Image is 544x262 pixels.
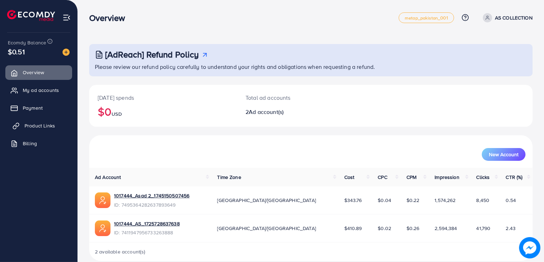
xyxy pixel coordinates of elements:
[482,148,526,161] button: New Account
[399,12,454,23] a: metap_pakistan_001
[63,49,70,56] img: image
[344,225,362,232] span: $410.89
[23,140,37,147] span: Billing
[406,225,420,232] span: $0.26
[435,174,459,181] span: Impression
[249,108,284,116] span: Ad account(s)
[246,93,339,102] p: Total ad accounts
[98,93,228,102] p: [DATE] spends
[7,10,55,21] img: logo
[105,49,199,60] h3: [AdReach] Refund Policy
[95,248,146,255] span: 2 available account(s)
[5,101,72,115] a: Payment
[89,13,131,23] h3: Overview
[344,197,362,204] span: $343.76
[8,39,46,46] span: Ecomdy Balance
[95,192,111,208] img: ic-ads-acc.e4c84228.svg
[217,174,241,181] span: Time Zone
[405,16,448,20] span: metap_pakistan_001
[246,109,339,115] h2: 2
[23,69,44,76] span: Overview
[114,220,180,227] a: 1017444_AS_1725728637638
[114,201,189,208] span: ID: 7495364282637893649
[476,197,490,204] span: 8,450
[112,110,122,118] span: USD
[435,225,457,232] span: 2,594,384
[63,13,71,22] img: menu
[344,174,355,181] span: Cost
[480,13,533,22] a: AS COLLECTION
[5,83,72,97] a: My ad accounts
[217,225,316,232] span: [GEOGRAPHIC_DATA]/[GEOGRAPHIC_DATA]
[435,197,456,204] span: 1,574,262
[95,220,111,236] img: ic-ads-acc.e4c84228.svg
[5,65,72,80] a: Overview
[23,104,43,111] span: Payment
[495,13,533,22] p: AS COLLECTION
[8,47,25,57] span: $0.51
[476,174,490,181] span: Clicks
[476,225,491,232] span: 41,790
[406,174,416,181] span: CPM
[5,136,72,151] a: Billing
[378,225,391,232] span: $0.02
[217,197,316,204] span: [GEOGRAPHIC_DATA]/[GEOGRAPHIC_DATA]
[23,87,59,94] span: My ad accounts
[406,197,420,204] span: $0.22
[114,192,189,199] a: 1017444_Asad 2_1745150507456
[519,237,540,258] img: image
[506,225,516,232] span: 2.43
[98,105,228,118] h2: $0
[95,62,528,71] p: Please review our refund policy carefully to understand your rights and obligations when requesti...
[5,119,72,133] a: Product Links
[25,122,55,129] span: Product Links
[95,174,121,181] span: Ad Account
[378,174,387,181] span: CPC
[114,229,180,236] span: ID: 7411947956733263888
[506,197,516,204] span: 0.54
[506,174,523,181] span: CTR (%)
[378,197,391,204] span: $0.04
[489,152,518,157] span: New Account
